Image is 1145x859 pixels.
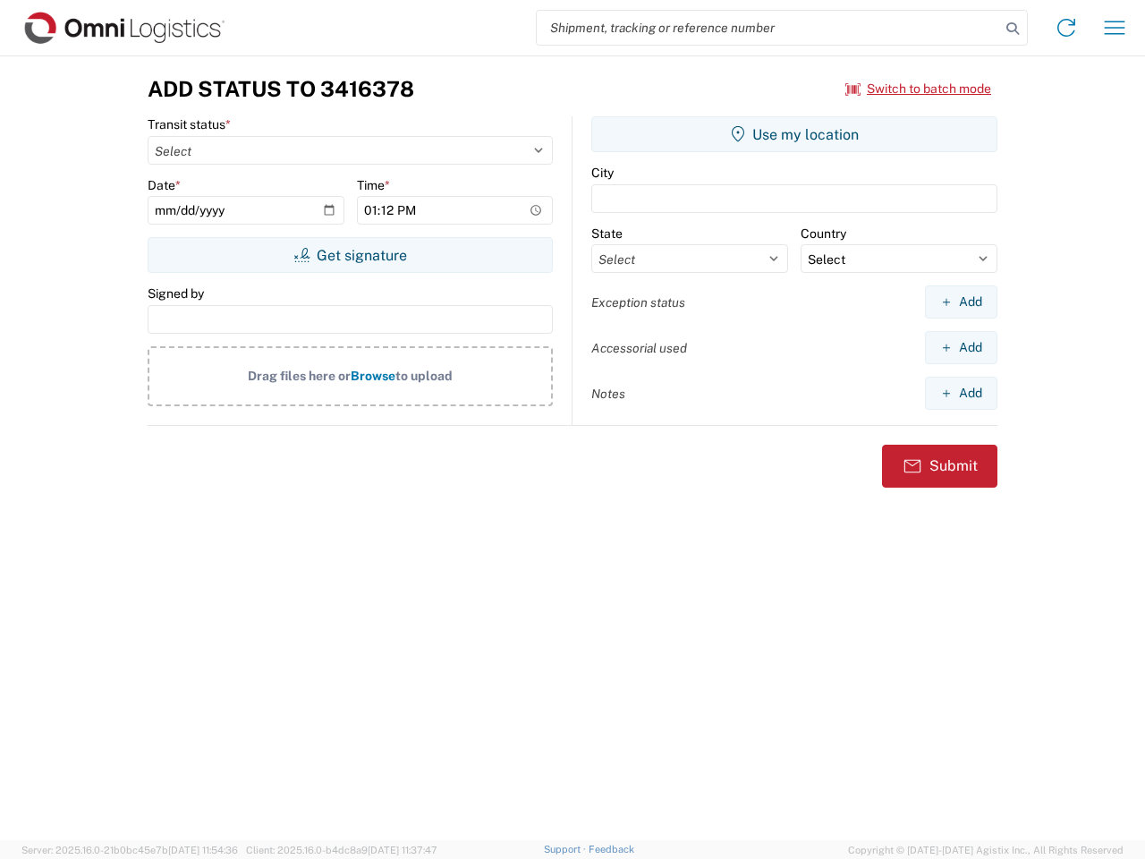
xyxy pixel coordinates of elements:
[925,331,997,364] button: Add
[148,76,414,102] h3: Add Status to 3416378
[925,285,997,319] button: Add
[248,369,351,383] span: Drag files here or
[591,225,623,242] label: State
[357,177,390,193] label: Time
[589,844,634,855] a: Feedback
[801,225,846,242] label: Country
[544,844,589,855] a: Support
[882,445,997,488] button: Submit
[845,74,991,104] button: Switch to batch mode
[246,845,437,855] span: Client: 2025.16.0-b4dc8a9
[21,845,238,855] span: Server: 2025.16.0-21b0bc45e7b
[591,386,625,402] label: Notes
[591,294,685,310] label: Exception status
[168,845,238,855] span: [DATE] 11:54:36
[148,177,181,193] label: Date
[925,377,997,410] button: Add
[591,165,614,181] label: City
[591,116,997,152] button: Use my location
[848,842,1124,858] span: Copyright © [DATE]-[DATE] Agistix Inc., All Rights Reserved
[148,116,231,132] label: Transit status
[368,845,437,855] span: [DATE] 11:37:47
[395,369,453,383] span: to upload
[148,237,553,273] button: Get signature
[537,11,1000,45] input: Shipment, tracking or reference number
[351,369,395,383] span: Browse
[148,285,204,302] label: Signed by
[591,340,687,356] label: Accessorial used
